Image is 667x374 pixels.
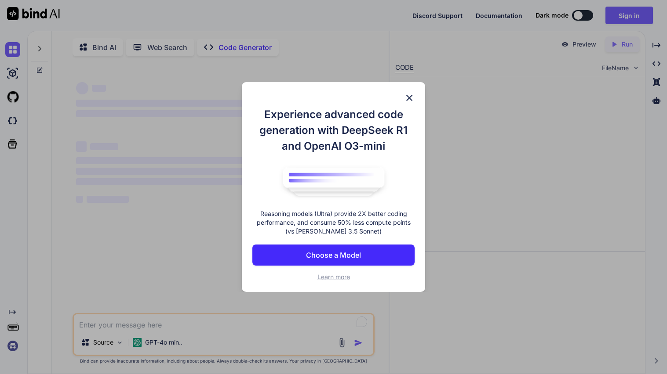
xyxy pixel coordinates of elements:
span: Learn more [317,273,350,280]
img: close [404,93,415,103]
h1: Experience advanced code generation with DeepSeek R1 and OpenAI O3-mini [252,107,415,154]
img: bind logo [277,163,391,201]
button: Choose a Model [252,245,415,266]
p: Reasoning models (Ultra) provide 2X better coding performance, and consume 50% less compute point... [252,209,415,236]
p: Choose a Model [306,250,361,260]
